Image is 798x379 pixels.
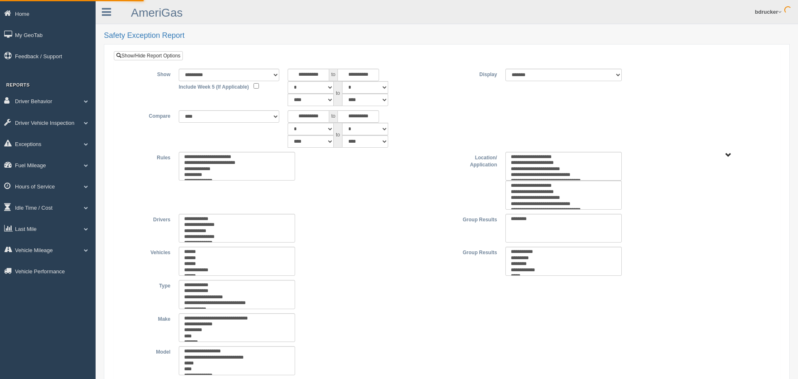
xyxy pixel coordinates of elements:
[120,247,175,257] label: Vehicles
[334,81,342,106] span: to
[120,110,175,120] label: Compare
[120,280,175,290] label: Type
[120,152,175,162] label: Rules
[120,346,175,356] label: Model
[120,313,175,323] label: Make
[334,123,342,148] span: to
[447,214,501,224] label: Group Results
[329,69,337,81] span: to
[447,152,501,169] label: Location/ Application
[114,51,183,60] a: Show/Hide Report Options
[447,247,501,257] label: Group Results
[131,6,182,19] a: AmeriGas
[329,110,337,123] span: to
[120,69,175,79] label: Show
[104,32,790,40] h2: Safety Exception Report
[120,214,175,224] label: Drivers
[447,69,501,79] label: Display
[179,81,249,91] label: Include Week 5 (If Applicable)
